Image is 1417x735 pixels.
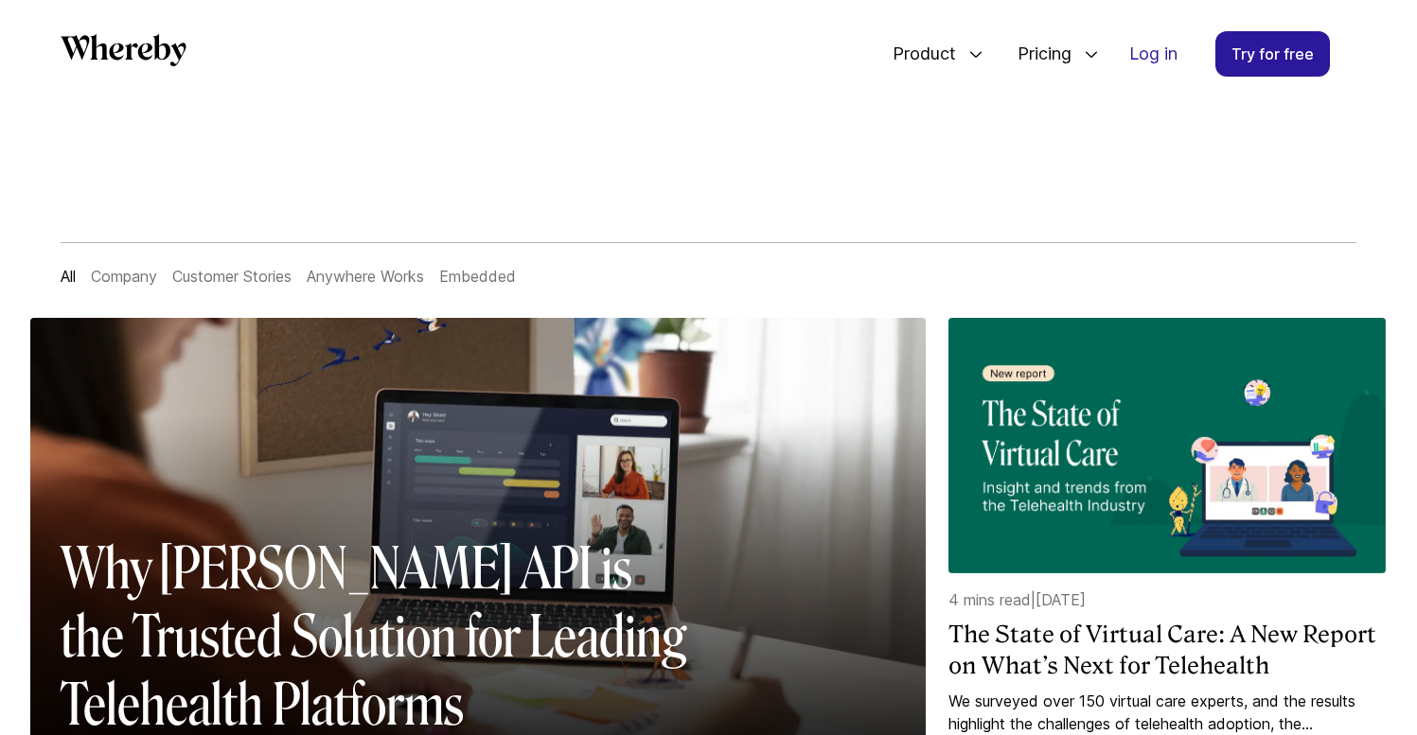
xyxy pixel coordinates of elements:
a: All [61,267,76,286]
a: The State of Virtual Care: A New Report on What’s Next for Telehealth [948,619,1385,682]
a: Embedded [439,267,516,286]
svg: Whereby [61,34,186,66]
a: Whereby [61,34,186,73]
a: Customer Stories [172,267,292,286]
span: Pricing [999,23,1076,85]
a: Log in [1114,32,1193,76]
a: Company [91,267,157,286]
a: Try for free [1215,31,1330,77]
p: 4 mins read | [DATE] [948,588,1385,611]
a: Anywhere Works [307,267,424,286]
a: We surveyed over 150 virtual care experts, and the results highlight the challenges of telehealth... [948,690,1385,735]
span: Product [874,23,961,85]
